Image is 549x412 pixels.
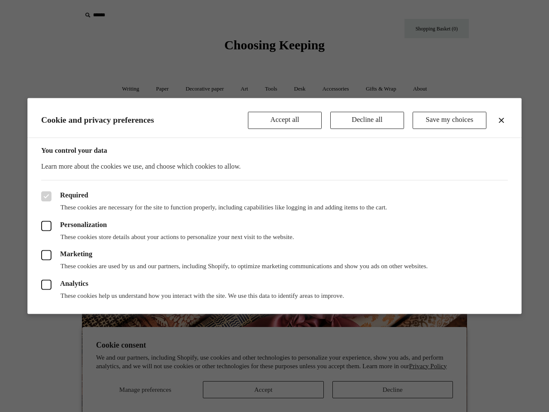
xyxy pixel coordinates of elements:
[41,292,508,300] p: These cookies help us understand how you interact with the site. We use this data to identify are...
[41,233,508,242] p: These cookies store details about your actions to personalize your next visit to the website.
[41,161,508,172] p: Learn more about the cookies we use, and choose which cookies to allow.
[41,115,248,125] h2: Cookie and privacy preferences
[496,115,507,125] button: Close dialog
[41,263,508,271] p: These cookies are used by us and our partners, including Shopify, to optimize marketing communica...
[248,112,322,129] button: Accept all
[41,250,508,261] label: Marketing
[41,146,508,155] h3: You control your data
[41,279,508,290] label: Analytics
[41,191,508,202] label: Required
[413,112,486,129] button: Save my choices
[41,204,508,212] p: These cookies are necessary for the site to function properly, including capabilities like loggin...
[41,221,508,231] label: Personalization
[330,112,404,129] button: Decline all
